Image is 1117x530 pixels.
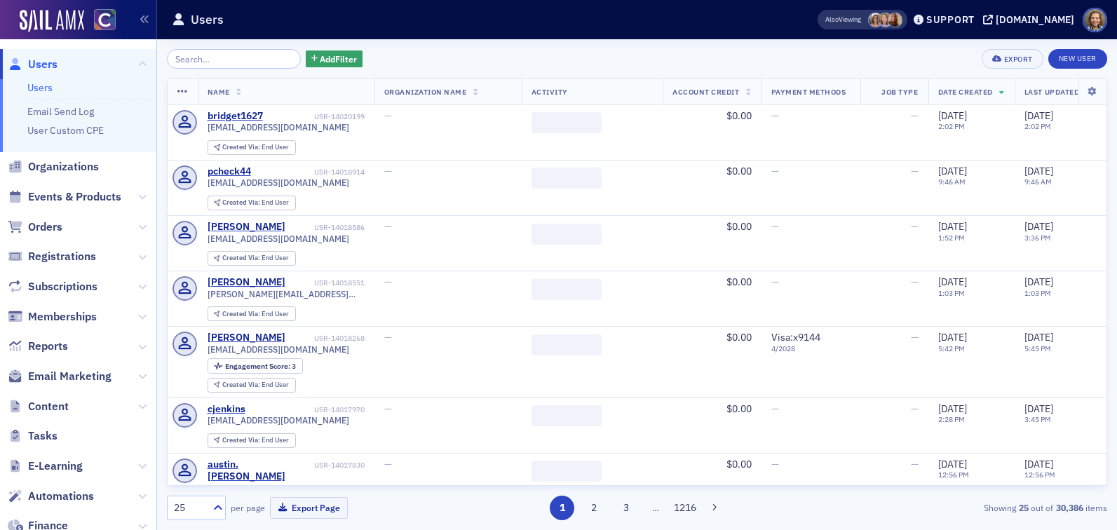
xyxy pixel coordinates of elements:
span: — [911,458,919,470]
div: Created Via: End User [208,306,296,321]
span: — [384,402,392,415]
div: End User [222,144,289,151]
span: $0.00 [726,220,752,233]
span: — [384,458,392,470]
div: End User [222,381,289,389]
h1: Users [191,11,224,28]
time: 9:46 AM [1024,177,1052,186]
strong: 30,386 [1053,501,1085,514]
span: Subscriptions [28,279,97,294]
time: 12:56 PM [938,470,969,480]
span: [DATE] [938,109,967,122]
span: Registrations [28,249,96,264]
div: End User [222,311,289,318]
span: Activity [532,87,568,97]
time: 1:03 PM [938,288,965,298]
a: cjenkins [208,403,245,416]
span: $0.00 [726,402,752,415]
span: Created Via : [222,309,262,318]
span: Organization Name [384,87,467,97]
span: [PERSON_NAME][EMAIL_ADDRESS][DOMAIN_NAME] [208,289,365,299]
div: USR-14017830 [314,461,365,470]
span: Created Via : [222,142,262,151]
span: [DATE] [1024,458,1053,470]
span: [EMAIL_ADDRESS][DOMAIN_NAME] [208,415,349,426]
span: Job Type [881,87,918,97]
time: 5:42 PM [938,344,965,353]
a: View Homepage [84,9,116,33]
span: [DATE] [1024,165,1053,177]
span: $0.00 [726,276,752,288]
div: [PERSON_NAME] [208,332,285,344]
span: Automations [28,489,94,504]
a: austin.[PERSON_NAME] [208,458,312,483]
button: Export Page [270,497,348,519]
span: — [911,276,919,288]
time: 2:28 PM [938,414,965,424]
time: 2:02 PM [1024,121,1051,131]
span: … [646,501,665,514]
span: Add Filter [320,53,357,65]
time: 3:36 PM [1024,233,1051,243]
span: Name [208,87,230,97]
span: [DATE] [1024,402,1053,415]
time: 5:45 PM [1024,344,1051,353]
span: $0.00 [726,331,752,344]
a: Email Marketing [8,369,111,384]
span: — [771,220,779,233]
span: [DATE] [938,276,967,288]
div: [PERSON_NAME] [208,221,285,233]
span: Memberships [28,309,97,325]
span: [DATE] [1024,331,1053,344]
img: SailAMX [20,10,84,32]
a: bridget1627 [208,110,263,123]
button: 2 [582,496,607,520]
span: Email Marketing [28,369,111,384]
button: 1216 [672,496,697,520]
div: USR-14018914 [253,168,365,177]
span: Users [28,57,57,72]
span: Events & Products [28,189,121,205]
span: Organizations [28,159,99,175]
div: Created Via: End User [208,433,296,448]
span: — [384,331,392,344]
span: [DATE] [1024,220,1053,233]
span: Orders [28,219,62,235]
span: — [771,109,779,122]
a: Organizations [8,159,99,175]
span: [DATE] [938,331,967,344]
div: End User [222,254,289,262]
a: Orders [8,219,62,235]
span: [EMAIL_ADDRESS][DOMAIN_NAME] [208,233,349,244]
div: Also [825,15,839,24]
a: Memberships [8,309,97,325]
input: Search… [167,49,301,69]
div: Created Via: End User [208,140,296,155]
span: [EMAIL_ADDRESS][DOMAIN_NAME] [208,344,349,355]
a: [PERSON_NAME] [208,276,285,289]
div: Created Via: End User [208,251,296,266]
span: — [384,276,392,288]
div: 3 [225,362,296,370]
span: — [771,458,779,470]
span: Created Via : [222,380,262,389]
span: [EMAIL_ADDRESS][PERSON_NAME][DOMAIN_NAME] [208,483,365,494]
div: End User [222,199,289,207]
time: 9:46 AM [938,177,966,186]
span: ‌ [532,279,602,300]
span: — [911,220,919,233]
a: Users [8,57,57,72]
div: USR-14018268 [287,334,365,343]
span: [DATE] [938,165,967,177]
span: [DATE] [938,402,967,415]
span: [DATE] [938,458,967,470]
a: Content [8,399,69,414]
span: — [771,402,779,415]
div: USR-14018551 [287,278,365,287]
div: USR-14018586 [287,223,365,232]
span: — [911,165,919,177]
time: 2:02 PM [938,121,965,131]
